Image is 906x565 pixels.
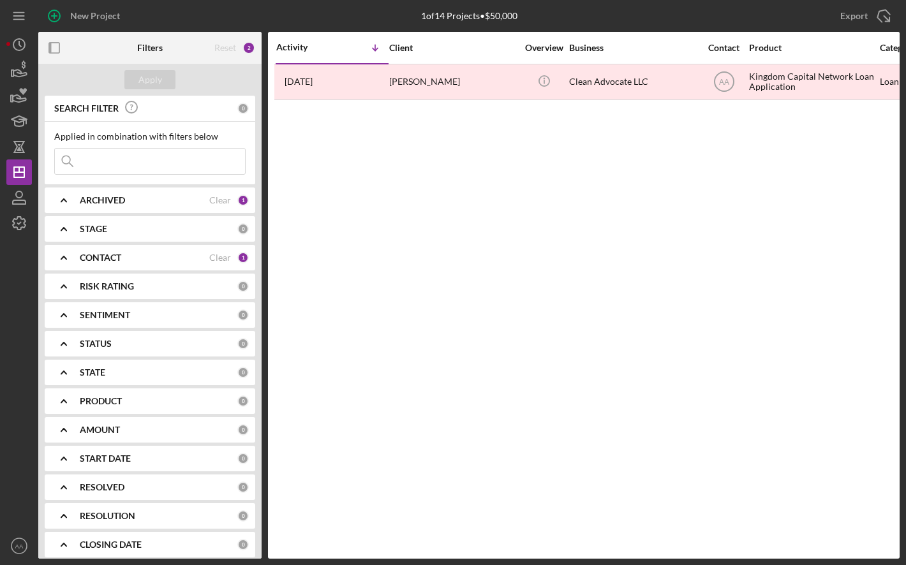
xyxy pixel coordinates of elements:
text: AA [718,78,729,87]
b: CONTACT [80,253,121,263]
b: AMOUNT [80,425,120,435]
time: 2025-06-19 15:38 [285,77,313,87]
div: 1 of 14 Projects • $50,000 [421,11,517,21]
div: 0 [237,223,249,235]
div: 0 [237,481,249,493]
b: CLOSING DATE [80,539,142,550]
div: 0 [237,510,249,522]
div: Activity [276,42,332,52]
div: 0 [237,395,249,407]
div: [PERSON_NAME] [389,65,517,99]
div: 0 [237,281,249,292]
b: RISK RATING [80,281,134,291]
div: Clear [209,253,231,263]
button: AA [6,533,32,559]
div: 0 [237,338,249,349]
b: SEARCH FILTER [54,103,119,114]
div: Reset [214,43,236,53]
b: ARCHIVED [80,195,125,205]
button: New Project [38,3,133,29]
div: Business [569,43,697,53]
div: Client [389,43,517,53]
b: STATUS [80,339,112,349]
b: RESOLUTION [80,511,135,521]
b: RESOLVED [80,482,124,492]
div: 0 [237,309,249,321]
div: 0 [237,103,249,114]
button: Apply [124,70,175,89]
div: 0 [237,424,249,436]
div: 0 [237,539,249,550]
div: Clear [209,195,231,205]
button: Export [828,3,900,29]
text: AA [15,543,24,550]
div: New Project [70,3,120,29]
b: PRODUCT [80,396,122,406]
div: 1 [237,252,249,263]
div: Clean Advocate LLC [569,65,697,99]
b: SENTIMENT [80,310,130,320]
div: Product [749,43,877,53]
b: STAGE [80,224,107,234]
div: 0 [237,367,249,378]
b: Filters [137,43,163,53]
div: 2 [242,41,255,54]
b: STATE [80,367,105,378]
b: START DATE [80,453,131,464]
div: 1 [237,194,249,206]
div: Apply [138,70,162,89]
div: Applied in combination with filters below [54,131,246,142]
div: Overview [520,43,568,53]
div: Export [840,3,868,29]
div: Kingdom Capital Network Loan Application [749,65,877,99]
div: Contact [700,43,748,53]
div: 0 [237,453,249,464]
